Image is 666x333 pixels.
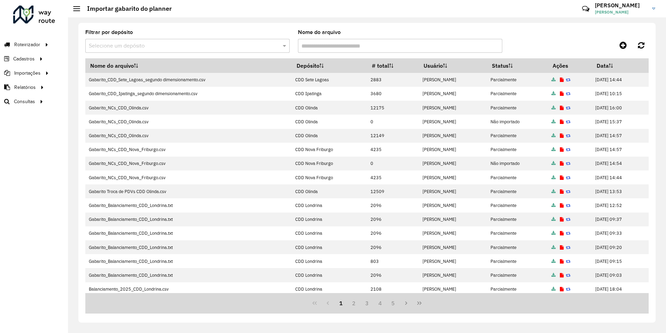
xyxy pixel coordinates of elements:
a: Arquivo completo [552,147,556,152]
td: Parcialmente [487,129,548,143]
td: [DATE] 14:44 [592,73,649,87]
a: Reimportar [566,230,571,236]
a: Arquivo completo [552,160,556,166]
button: 1 [334,297,348,310]
td: CDD Olinda [292,115,367,128]
td: [PERSON_NAME] [419,170,487,184]
td: 803 [367,254,419,268]
a: Reimportar [566,91,571,97]
a: Reimportar [566,216,571,222]
a: Arquivo completo [552,272,556,278]
td: Balanciamento_2025_CDD_Londrina.csv [85,282,292,296]
td: 4235 [367,170,419,184]
td: [DATE] 09:03 [592,268,649,282]
a: Reimportar [566,147,571,152]
th: Status [487,58,548,73]
a: Arquivo completo [552,119,556,125]
td: [PERSON_NAME] [419,198,487,212]
td: Gabarito_Balanciamento_CDD_Londrina.txt [85,268,292,282]
td: [DATE] 12:52 [592,198,649,212]
th: # total [367,58,419,73]
a: Arquivo completo [552,133,556,139]
td: Gabarito_NCs_CDD_Olinda.csv [85,129,292,143]
button: 3 [360,297,374,310]
td: [PERSON_NAME] [419,143,487,157]
td: [DATE] 16:00 [592,101,649,115]
td: CDD Londrina [292,268,367,282]
td: Parcialmente [487,254,548,268]
a: Reimportar [566,160,571,166]
td: [DATE] 14:57 [592,129,649,143]
td: Gabarito_Balanciamento_CDD_Londrina.txt [85,240,292,254]
td: [PERSON_NAME] [419,268,487,282]
td: [PERSON_NAME] [419,73,487,87]
td: [DATE] 09:15 [592,254,649,268]
td: CDD Londrina [292,282,367,296]
td: 2096 [367,213,419,226]
h3: [PERSON_NAME] [595,2,647,9]
td: CDD Sete Lagoas [292,73,367,87]
td: Gabarito_Balanciamento_CDD_Londrina.txt [85,213,292,226]
td: CDD Londrina [292,198,367,212]
td: Gabarito_CDD_Ipatinga_segundo dimensionamento.csv [85,87,292,101]
td: CDD Olinda [292,101,367,115]
td: [DATE] 09:33 [592,226,649,240]
td: CDD Londrina [292,240,367,254]
td: CDD Olinda [292,184,367,198]
a: Arquivo completo [552,230,556,236]
th: Usuário [419,58,487,73]
td: [DATE] 14:57 [592,143,649,157]
td: Parcialmente [487,73,548,87]
a: Exibir log de erros [560,244,564,250]
a: Exibir log de erros [560,175,564,181]
a: Arquivo completo [552,189,556,194]
a: Reimportar [566,105,571,111]
td: 2096 [367,240,419,254]
td: 3680 [367,87,419,101]
td: Parcialmente [487,184,548,198]
a: Exibir log de erros [560,133,564,139]
td: CDD Londrina [292,254,367,268]
th: Depósito [292,58,367,73]
td: Parcialmente [487,240,548,254]
td: Parcialmente [487,226,548,240]
a: Reimportar [566,133,571,139]
a: Arquivo completo [552,77,556,83]
a: Arquivo completo [552,91,556,97]
a: Exibir log de erros [560,272,564,278]
td: 2108 [367,282,419,296]
td: Parcialmente [487,268,548,282]
td: CDD Nova Friburgo [292,170,367,184]
button: 4 [374,297,387,310]
td: 2883 [367,73,419,87]
button: Next Page [400,297,413,310]
td: 12175 [367,101,419,115]
td: Gabarito_NCs_CDD_Nova_Friburgo.csv [85,170,292,184]
td: Gabarito_NCs_CDD_Olinda.csv [85,115,292,128]
td: Gabarito Troca de PDVs CDD Olinda.csv [85,184,292,198]
td: Gabarito_Balanciamento_CDD_Londrina.txt [85,198,292,212]
td: [PERSON_NAME] [419,184,487,198]
a: Exibir log de erros [560,202,564,208]
h2: Importar gabarito do planner [80,5,172,13]
th: Nome do arquivo [85,58,292,73]
td: CDD Nova Friburgo [292,157,367,170]
td: [DATE] 18:04 [592,282,649,296]
td: [DATE] 09:37 [592,213,649,226]
a: Exibir log de erros [560,258,564,264]
button: 2 [347,297,360,310]
button: 5 [387,297,400,310]
a: Reimportar [566,244,571,250]
td: CDD Olinda [292,129,367,143]
a: Reimportar [566,258,571,264]
a: Reimportar [566,272,571,278]
td: 0 [367,157,419,170]
td: Não importado [487,115,548,128]
span: Cadastros [13,55,35,63]
td: [PERSON_NAME] [419,213,487,226]
td: [DATE] 13:53 [592,184,649,198]
td: 2096 [367,198,419,212]
a: Exibir log de erros [560,77,564,83]
a: Contato Rápido [578,1,593,16]
a: Reimportar [566,175,571,181]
